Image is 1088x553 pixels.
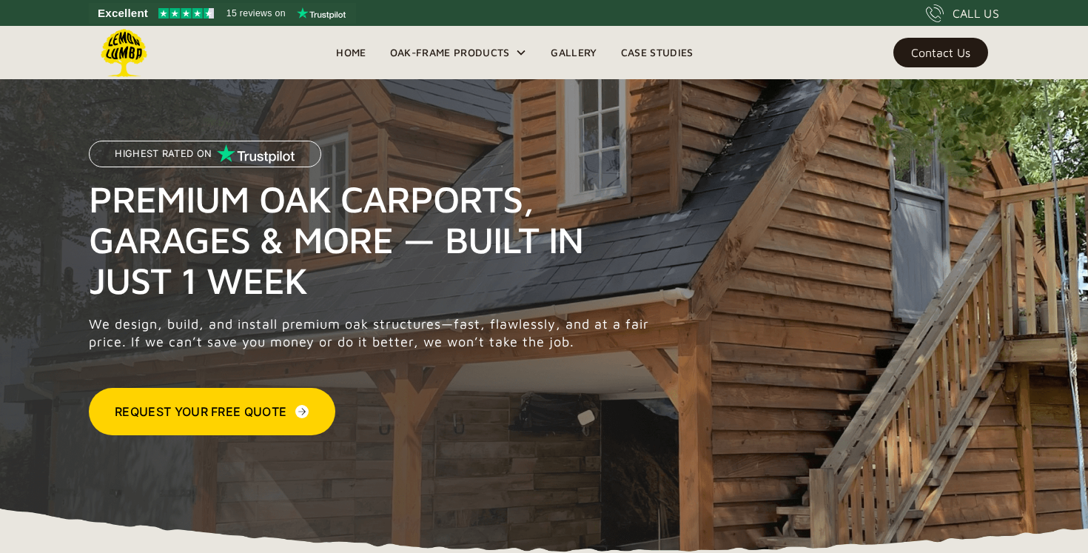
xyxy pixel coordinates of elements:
h1: Premium Oak Carports, Garages & More — Built in Just 1 Week [89,178,657,301]
span: Excellent [98,4,148,22]
img: Trustpilot 4.5 stars [158,8,214,19]
a: CALL US [926,4,999,22]
div: Oak-Frame Products [378,26,540,79]
img: Trustpilot logo [297,7,346,19]
div: Oak-Frame Products [390,44,510,61]
a: Gallery [539,41,608,64]
p: Highest Rated on [115,149,212,159]
a: Contact Us [893,38,988,67]
a: Highest Rated on [89,141,321,178]
a: Case Studies [609,41,705,64]
div: CALL US [953,4,999,22]
div: Request Your Free Quote [115,403,286,420]
span: 15 reviews on [226,4,286,22]
div: Contact Us [911,47,970,58]
a: See Lemon Lumba reviews on Trustpilot [89,3,356,24]
a: Request Your Free Quote [89,388,335,435]
a: Home [324,41,377,64]
p: We design, build, and install premium oak structures—fast, flawlessly, and at a fair price. If we... [89,315,657,351]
